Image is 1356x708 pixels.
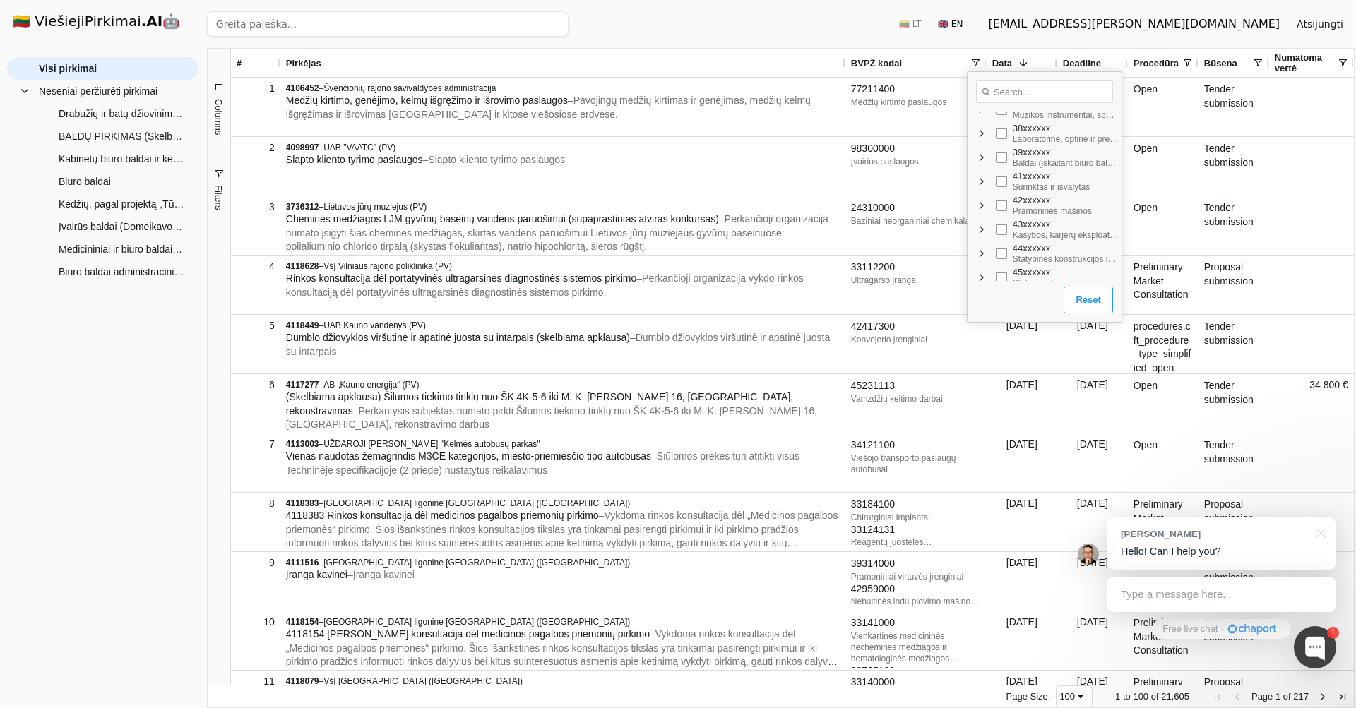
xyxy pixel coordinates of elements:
div: 33112200 [851,260,981,275]
div: Type a message here... [1107,577,1336,612]
div: Last Page [1337,691,1348,702]
span: 4118154 [286,617,319,627]
span: Biuro baldai [59,171,111,192]
span: Medicininiai ir biuro baldai. Odontologiniai baldai, biuro kėdės, vystymo stalas ir kraujo paėmim... [59,239,184,260]
div: Vamzdžių keitimo darbai [851,393,981,404]
div: Open [1128,78,1199,136]
span: 4098997 [286,143,319,152]
div: 42xxxxxx [1013,195,1116,205]
span: 4118383 [286,498,319,508]
span: Visi pirkimai [39,58,97,79]
span: 4118154 [PERSON_NAME] konsultacija dėl medicinos pagalbos priemonių pirkimo [286,628,650,640]
div: 34 800 € [1269,374,1354,433]
span: Numatoma vertė [1275,52,1337,73]
span: to [1123,691,1131,702]
div: 45231113 [851,379,981,393]
span: – Įranga kavinei [347,569,415,580]
div: Preliminary Market Consultation [1128,493,1199,551]
span: [GEOGRAPHIC_DATA] ligoninė [GEOGRAPHIC_DATA] ([GEOGRAPHIC_DATA]) [323,558,630,568]
div: 24310000 [851,201,981,215]
div: 8 [237,493,275,514]
div: 3 [237,197,275,217]
div: 4 [237,256,275,277]
div: Įvairios paslaugos [851,156,981,167]
span: 100 [1133,691,1148,702]
span: Medžių kirtimo, genėjimo, kelmų išgręžimo ir išrovimo paslaugos [286,95,568,106]
a: Free live chat· [1152,619,1290,639]
span: Deadline [1063,58,1101,68]
span: Dumblo džiovyklos viršutinė ir apatinė juosta su intarpais (skelbiama apklausa) [286,332,630,343]
div: – [286,557,840,568]
div: Tender submission [1199,433,1269,492]
div: 2 [237,138,275,158]
strong: .AI [141,13,163,30]
div: 33735100 [851,664,981,678]
span: Biuro baldai administraciniui pastatui [PERSON_NAME] 1 [59,261,184,282]
div: 7 [237,434,275,455]
div: Preliminary Market Consultation [1128,256,1199,314]
div: Baldai (įskaitant biuro baldus), dekoratyviniai patalpų objektai, buitiniai prietaisai (išskyrus ... [1013,157,1119,169]
span: Data [992,58,1012,68]
div: Viešojo transporto paslaugų autobusai [851,452,981,475]
div: – [286,320,840,331]
div: [DATE] [987,552,1057,611]
div: Medžių kirtimo paslaugos [851,97,981,108]
span: VšĮ [GEOGRAPHIC_DATA] ([GEOGRAPHIC_DATA]) [323,676,523,686]
div: Open [1128,137,1199,196]
span: 217 [1293,691,1309,702]
span: 3736312 [286,202,319,212]
span: Cheminės medžiagos LJM gyvūnų baseinų vandens paruošimui (supaprastintas atviras konkursas) [286,213,719,224]
span: 4118628 [286,261,319,271]
span: Procedūra [1134,58,1179,68]
span: Rinkos konsultacija dėl portatyvinės ultragarsinės diagnostinės sistemos pirkimo [286,272,636,284]
div: Baziniai neorganiniai chemikalai [851,215,981,227]
div: [DATE] [987,374,1057,433]
button: Atsijungti [1285,11,1355,37]
div: – [286,201,840,212]
span: 1 [1275,691,1280,702]
div: Column Filter [967,71,1122,323]
span: Free live chat [1162,623,1218,636]
span: 4118383 Rinkos konsultacija dėl medicinos pagalbos priemonių pirkimo [286,510,599,521]
span: BVPŽ kodai [851,58,902,68]
input: Greita paieška... [207,11,569,37]
span: Kėdžių, pagal projektą „Tūkstantmečio mokyklos II“, pirkimas [59,193,184,215]
span: – Perkantysis subjektas numato pirkti Šilumos tiekimo tinklų nuo ŠK 4K-5-6 iki M. K. [PERSON_NAME... [286,405,817,431]
input: Search filter values [976,80,1113,103]
span: Švenčionių rajono savivaldybės administracija [323,83,496,93]
div: procedures.cft_procedure_type_simplified_open [1128,315,1199,373]
span: # [237,58,242,68]
div: · [1221,623,1224,636]
div: Preliminary Market Consultation [1128,611,1199,670]
div: 9 [237,553,275,573]
span: – Pavojingų medžių kirtimas ir genėjimas, medžių kelmų išgręžimas ir išrovimas [GEOGRAPHIC_DATA] ... [286,95,811,120]
div: 33151100 [851,548,981,562]
div: [DATE] [1057,493,1128,551]
div: Nebuitinės indų plovimo mašinos [851,596,981,607]
div: 34121100 [851,438,981,452]
div: – [286,498,840,509]
div: Muzikos instrumentai, sporto prekės, žaidimai, žaislai, rankdarbiai, meno kūriniai ir jų priedai [1013,109,1119,121]
div: 1 [237,78,275,99]
div: 43xxxxxx [1013,219,1136,229]
div: Tender submission [1199,196,1269,255]
span: Columns [213,99,224,135]
span: of [1283,691,1291,702]
span: – Slapto kliento tyrimo paslaugos [423,154,566,165]
span: Įranga kavinei [286,569,347,580]
div: [DATE] [987,493,1057,551]
div: 98300000 [851,142,981,156]
div: – [286,379,840,390]
span: UAB "VAATC" (PV) [323,143,395,152]
div: – [286,676,840,687]
div: Laboratorinė, optinė ir precizinė įranga (išskyrus akinius) [1013,133,1119,145]
span: AB „Kauno energija“ (PV) [323,380,419,390]
div: Open [1128,433,1199,492]
span: – Perkančioji organizacija numato įsigyti šias chemines medžiagas, skirtas vandens paruošimui Lie... [286,213,828,252]
div: [EMAIL_ADDRESS][PERSON_NAME][DOMAIN_NAME] [988,16,1280,32]
div: First Page [1212,691,1223,702]
div: – [286,83,840,94]
span: 4118079 [286,676,319,686]
div: 33124131 [851,523,981,537]
div: 1 [1327,627,1339,639]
